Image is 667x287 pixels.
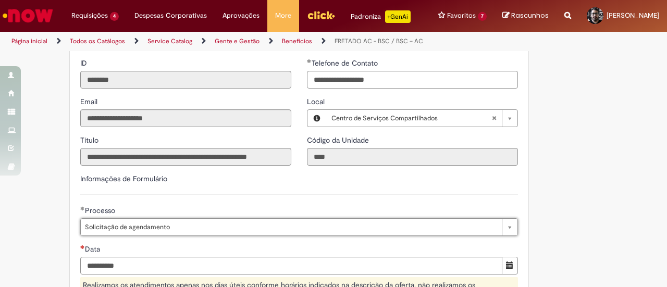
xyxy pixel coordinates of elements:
span: Despesas Corporativas [134,10,207,21]
a: Todos os Catálogos [70,37,125,45]
span: Aprovações [223,10,260,21]
a: Página inicial [11,37,47,45]
span: Obrigatório Preenchido [80,206,85,210]
input: Data [80,257,502,274]
span: Solicitação de agendamento [85,219,497,235]
input: Telefone de Contato [307,71,518,89]
span: Rascunhos [511,10,549,20]
ul: Trilhas de página [8,32,437,51]
span: Data [85,244,102,254]
img: click_logo_yellow_360x200.png [307,7,335,23]
span: Obrigatório Preenchido [307,59,312,63]
input: Email [80,109,291,127]
span: Local [307,97,327,106]
input: ID [80,71,291,89]
button: Mostrar calendário para Data [502,257,518,274]
label: Informações de Formulário [80,174,167,183]
span: Processo [85,206,117,215]
span: Necessários [80,245,85,249]
img: ServiceNow [1,5,55,26]
a: Rascunhos [502,11,549,21]
span: 4 [110,12,119,21]
abbr: Limpar campo Local [486,110,502,127]
button: Local, Visualizar este registro Centro de Serviços Compartilhados [307,110,326,127]
span: Favoritos [447,10,476,21]
a: Centro de Serviços CompartilhadosLimpar campo Local [326,110,517,127]
label: Somente leitura - Título [80,135,101,145]
input: Título [80,148,291,166]
span: Somente leitura - Email [80,97,100,106]
span: Centro de Serviços Compartilhados [331,110,491,127]
div: Padroniza [351,10,411,23]
label: Somente leitura - Código da Unidade [307,135,371,145]
a: FRETADO AC - BSC / BSC – AC [335,37,423,45]
span: Requisições [71,10,108,21]
label: Somente leitura - Email [80,96,100,107]
label: Somente leitura - ID [80,58,89,68]
a: Benefícios [282,37,312,45]
span: [PERSON_NAME] [607,11,659,20]
p: +GenAi [385,10,411,23]
a: Service Catalog [147,37,192,45]
a: Gente e Gestão [215,37,260,45]
span: More [275,10,291,21]
input: Código da Unidade [307,148,518,166]
span: Telefone de Contato [312,58,380,68]
span: 7 [478,12,487,21]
